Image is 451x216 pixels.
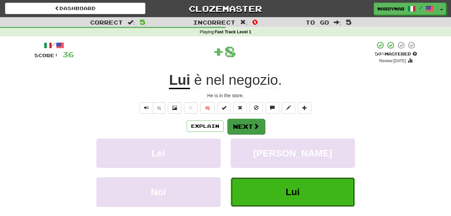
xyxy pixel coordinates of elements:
[375,51,385,57] span: 50 %
[96,177,221,207] button: Noi
[250,102,263,114] button: Ignore sentence (alt+i)
[187,120,224,132] button: Explain
[155,3,296,14] a: Clozemaster
[419,5,422,10] span: /
[193,19,235,26] span: Incorrect
[282,102,295,114] button: Edit sentence (alt+d)
[231,139,355,168] button: [PERSON_NAME]
[379,59,406,63] small: Review: [DATE]
[231,177,355,207] button: Lui
[190,72,282,88] span: .
[252,18,258,26] span: 0
[5,3,145,14] a: Dashboard
[200,102,215,114] button: 🧠
[151,187,166,197] span: Noi
[377,6,404,12] span: marbymar
[227,119,265,134] button: Next
[253,148,332,158] span: [PERSON_NAME]
[215,30,252,34] strong: Fast Track Level 1
[62,50,74,59] span: 36
[240,20,247,25] span: :
[375,51,417,57] div: Mastered
[140,18,145,26] span: 5
[229,72,278,88] span: negozio
[34,41,74,49] div: /
[90,19,123,26] span: Correct
[374,3,438,15] a: marbymar /
[96,139,221,168] button: Lei
[194,72,202,88] span: è
[233,102,247,114] button: Reset to 0% Mastered (alt+r)
[34,52,58,58] span: Score:
[153,102,166,114] button: ½
[286,187,300,197] span: Lui
[298,102,311,114] button: Add to collection (alt+a)
[217,102,231,114] button: Set this sentence to 100% Mastered (alt+m)
[224,43,236,60] span: 8
[140,102,153,114] button: Play sentence audio (ctl+space)
[334,20,341,25] span: :
[306,19,329,26] span: To go
[346,18,352,26] span: 5
[169,72,190,89] u: Lui
[213,41,224,61] span: +
[184,102,197,114] button: Favorite sentence (alt+f)
[168,102,181,114] button: Show image (alt+x)
[128,20,135,25] span: :
[206,72,225,88] span: nel
[266,102,279,114] button: Discuss sentence (alt+u)
[34,92,417,99] div: He is in the store.
[138,102,166,114] div: Text-to-speech controls
[151,148,165,158] span: Lei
